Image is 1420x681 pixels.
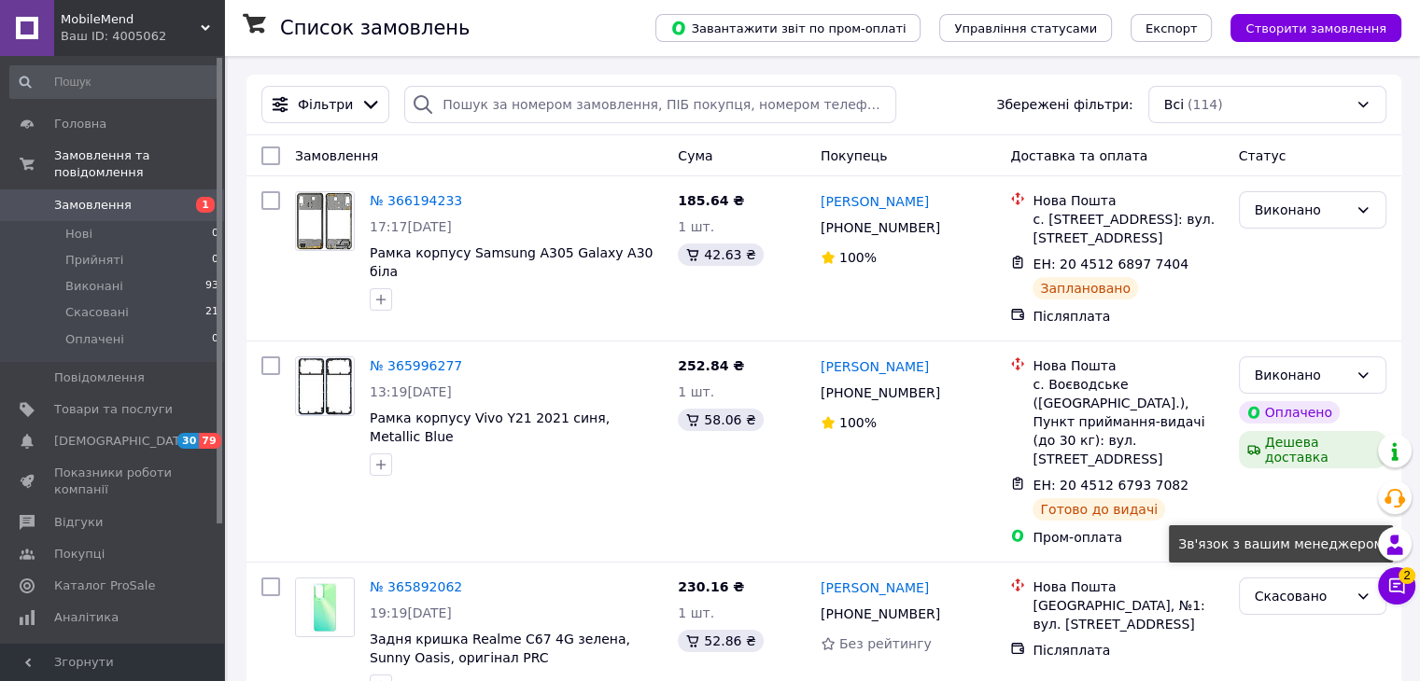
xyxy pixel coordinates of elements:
[370,358,462,373] a: № 365996277
[177,433,199,449] span: 30
[817,380,944,406] div: [PHONE_NUMBER]
[61,28,224,45] div: Ваш ID: 4005062
[1164,95,1184,114] span: Всі
[370,219,452,234] span: 17:17[DATE]
[821,357,929,376] a: [PERSON_NAME]
[61,11,201,28] span: MobileMend
[821,192,929,211] a: [PERSON_NAME]
[1033,478,1188,493] span: ЕН: 20 4512 6793 7082
[54,147,224,181] span: Замовлення та повідомлення
[1212,20,1401,35] a: Створити замовлення
[54,465,173,498] span: Показники роботи компанії
[1146,21,1198,35] span: Експорт
[670,20,906,36] span: Завантажити звіт по пром-оплаті
[205,304,218,321] span: 21
[1239,401,1340,424] div: Оплачено
[1131,14,1213,42] button: Експорт
[1033,641,1223,660] div: Післяплата
[821,148,887,163] span: Покупець
[54,641,173,674] span: Управління сайтом
[817,601,944,627] div: [PHONE_NUMBER]
[1169,525,1393,563] div: Зв'язок з вашим менеджером
[295,356,355,416] a: Фото товару
[298,95,353,114] span: Фільтри
[54,197,132,214] span: Замовлення
[1033,498,1165,521] div: Готово до видачі
[839,415,877,430] span: 100%
[1033,210,1223,247] div: с. [STREET_ADDRESS]: вул. [STREET_ADDRESS]
[1230,14,1401,42] button: Створити замовлення
[65,331,124,348] span: Оплачені
[678,193,744,208] span: 185.64 ₴
[1255,200,1348,220] div: Виконано
[370,579,462,594] a: № 365892062
[1033,191,1223,210] div: Нова Пошта
[212,252,218,269] span: 0
[199,433,220,449] span: 79
[678,605,714,620] span: 1 шт.
[1239,148,1286,163] span: Статус
[678,579,744,594] span: 230.16 ₴
[1033,277,1138,299] div: Заплановано
[295,148,378,163] span: Замовлення
[212,226,218,243] span: 0
[295,577,355,637] a: Фото товару
[1188,97,1223,112] span: (114)
[296,357,354,415] img: Фото товару
[1033,375,1223,468] div: с. Воєводське ([GEOGRAPHIC_DATA].), Пункт приймання-видачі (до 30 кг): вул. [STREET_ADDRESS]
[954,21,1097,35] span: Управління статусами
[1378,567,1415,605] button: Чат з покупцем2
[996,95,1132,114] span: Збережені фільтри:
[1033,528,1223,547] div: Пром-оплата
[678,358,744,373] span: 252.84 ₴
[821,578,929,597] a: [PERSON_NAME]
[1033,577,1223,596] div: Нова Пошта
[65,278,123,295] span: Виконані
[54,514,103,531] span: Відгуки
[1255,365,1348,385] div: Виконано
[1239,431,1386,468] div: Дешева доставка
[54,577,155,594] span: Каталог ProSale
[370,410,610,444] a: Рамка корпусу Vivo Y21 2021 синя, Metallic Blue
[678,219,714,234] span: 1 шт.
[678,148,712,163] span: Cума
[54,116,106,132] span: Головна
[1033,307,1223,326] div: Післяплата
[655,14,921,42] button: Завантажити звіт по пром-оплаті
[296,578,354,636] img: Фото товару
[65,252,123,269] span: Прийняті
[678,243,763,266] div: 42.63 ₴
[296,192,354,250] img: Фото товару
[196,197,215,213] span: 1
[1245,21,1386,35] span: Створити замовлення
[212,331,218,348] span: 0
[1033,257,1188,271] span: ЕН: 20 4512 6897 7404
[1399,562,1415,578] span: 2
[1010,148,1147,163] span: Доставка та оплата
[404,86,896,123] input: Пошук за номером замовлення, ПІБ покупця, номером телефону, Email, номером накладної
[54,401,173,418] span: Товари та послуги
[370,384,452,399] span: 13:19[DATE]
[65,226,92,243] span: Нові
[839,636,932,651] span: Без рейтингу
[1033,596,1223,633] div: [GEOGRAPHIC_DATA], №1: вул. [STREET_ADDRESS]
[370,245,653,279] a: Рамка корпусу Samsung A305 Galaxy A30 біла
[54,369,145,386] span: Повідомлення
[370,632,630,665] a: Задня кришка Realme C67 4G зелена, Sunny Oasis, оригінал PRC
[54,546,105,563] span: Покупці
[370,605,452,620] span: 19:19[DATE]
[1033,356,1223,375] div: Нова Пошта
[817,215,944,241] div: [PHONE_NUMBER]
[839,250,877,265] span: 100%
[678,409,763,431] div: 58.06 ₴
[54,609,119,626] span: Аналітика
[678,630,763,652] div: 52.86 ₴
[280,17,470,39] h1: Список замовлень
[939,14,1112,42] button: Управління статусами
[370,193,462,208] a: № 366194233
[54,433,192,450] span: [DEMOGRAPHIC_DATA]
[295,191,355,251] a: Фото товару
[65,304,129,321] span: Скасовані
